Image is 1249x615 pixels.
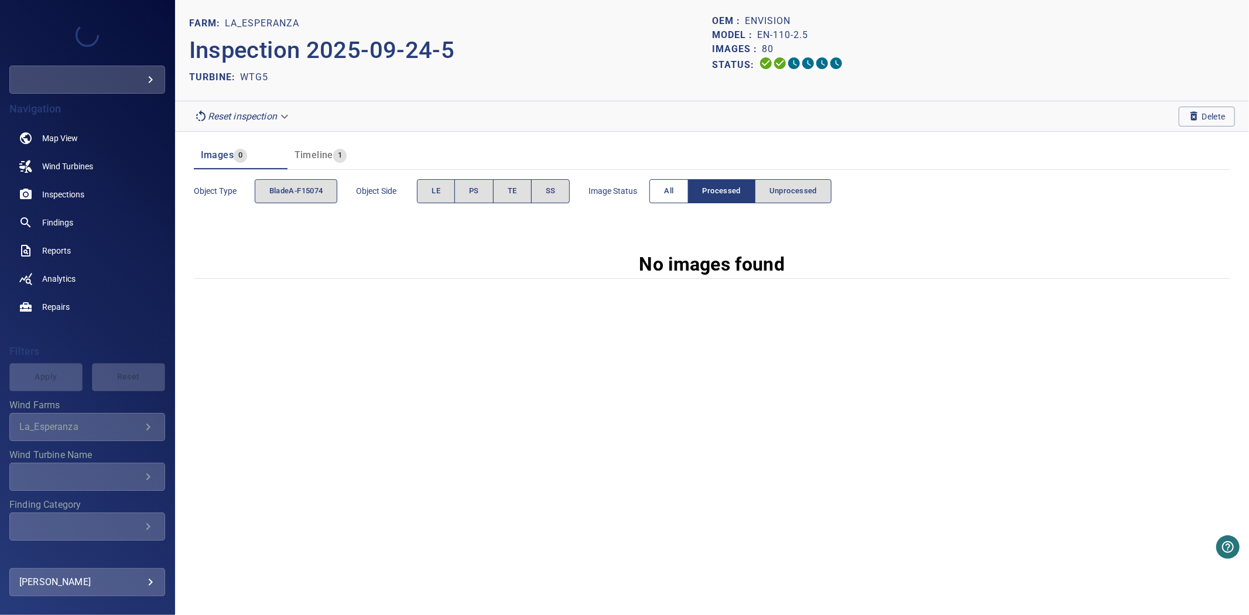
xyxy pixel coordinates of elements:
[757,28,808,42] p: EN-110-2.5
[9,237,165,265] a: reports noActive
[240,70,268,84] p: WTG5
[42,273,76,285] span: Analytics
[531,179,570,203] button: SS
[454,179,494,203] button: PS
[712,56,759,73] p: Status:
[801,56,815,70] svg: ML Processing 0%
[9,512,165,541] div: Finding Category
[189,33,712,68] p: Inspection 2025-09-24-5
[19,573,155,592] div: [PERSON_NAME]
[189,70,240,84] p: TURBINE:
[769,184,817,198] span: Unprocessed
[189,16,225,30] p: FARM:
[234,149,247,162] span: 0
[9,103,165,115] h4: Navigation
[469,184,479,198] span: PS
[745,14,791,28] p: Envision
[688,179,755,203] button: Processed
[773,56,787,70] svg: Data Formatted 100%
[815,56,829,70] svg: Matching 0%
[19,421,141,432] div: La_Esperanza
[759,56,773,70] svg: Uploading 100%
[712,14,745,28] p: OEM :
[9,293,165,321] a: repairs noActive
[42,301,70,313] span: Repairs
[1179,107,1235,127] button: Delete
[9,66,165,94] div: ghivspetroquim
[255,179,338,203] div: objectType
[9,450,165,460] label: Wind Turbine Name
[829,56,843,70] svg: Classification 0%
[9,401,165,410] label: Wind Farms
[639,250,785,278] p: No images found
[9,463,165,491] div: Wind Turbine Name
[508,184,517,198] span: TE
[269,184,323,198] span: bladeA-F15074
[333,149,347,162] span: 1
[712,42,762,56] p: Images :
[42,245,71,257] span: Reports
[9,124,165,152] a: map noActive
[208,111,277,122] em: Reset inspection
[762,42,774,56] p: 80
[712,28,757,42] p: Model :
[649,179,688,203] button: All
[755,179,831,203] button: Unprocessed
[42,217,73,228] span: Findings
[703,184,741,198] span: Processed
[9,413,165,441] div: Wind Farms
[201,149,234,160] span: Images
[649,179,831,203] div: imageStatus
[42,160,93,172] span: Wind Turbines
[9,500,165,510] label: Finding Category
[9,209,165,237] a: findings noActive
[664,184,673,198] span: All
[9,180,165,209] a: inspections noActive
[194,185,255,197] span: Object type
[42,189,84,200] span: Inspections
[356,185,417,197] span: Object Side
[1188,110,1226,123] span: Delete
[295,149,333,160] span: Timeline
[787,56,801,70] svg: Selecting 0%
[417,179,570,203] div: objectSide
[42,132,78,144] span: Map View
[225,16,299,30] p: La_Esperanza
[9,346,165,357] h4: Filters
[417,179,455,203] button: LE
[432,184,440,198] span: LE
[546,184,556,198] span: SS
[9,265,165,293] a: analytics noActive
[493,179,532,203] button: TE
[189,106,296,127] div: Reset inspection
[588,185,649,197] span: Image Status
[9,152,165,180] a: windturbines noActive
[255,179,338,203] button: bladeA-F15074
